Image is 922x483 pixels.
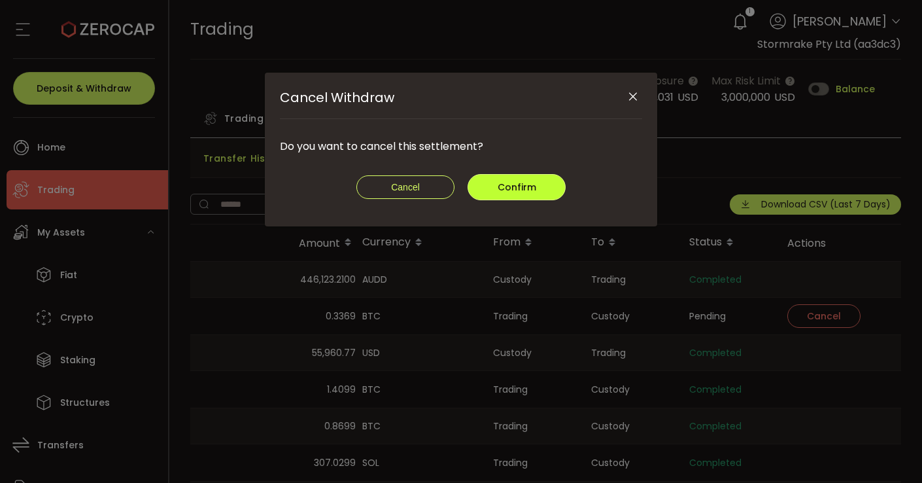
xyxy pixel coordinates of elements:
span: Do you want to cancel this settlement? [280,139,483,154]
span: Cancel [391,182,420,192]
iframe: Chat Widget [857,420,922,483]
span: Confirm [498,181,536,194]
button: Confirm [468,174,566,200]
div: Cancel Withdraw [265,73,657,226]
button: Cancel [356,175,454,199]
